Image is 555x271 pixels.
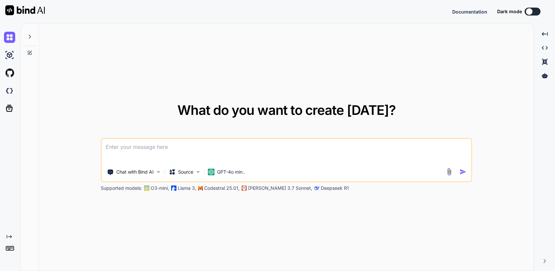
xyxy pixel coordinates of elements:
[208,169,214,175] img: GPT-4o mini
[151,185,169,191] p: O3-mini,
[460,168,466,175] img: icon
[178,169,193,175] p: Source
[4,50,15,61] img: ai-studio
[4,67,15,79] img: githubLight
[144,186,149,191] img: GPT-4
[116,169,154,175] p: Chat with Bind AI
[195,169,201,175] img: Pick Models
[445,168,453,176] img: attachment
[4,85,15,96] img: darkCloudIdeIcon
[452,8,487,15] button: Documentation
[241,186,247,191] img: claude
[198,186,203,190] img: Mistral-AI
[217,169,245,175] p: GPT-4o min..
[101,185,142,191] p: Supported models:
[171,186,176,191] img: Llama2
[156,169,161,175] img: Pick Tools
[248,185,312,191] p: [PERSON_NAME] 3.7 Sonnet,
[497,8,522,15] span: Dark mode
[321,185,349,191] p: Deepseek R1
[5,5,45,15] img: Bind AI
[178,185,196,191] p: Llama 3,
[314,186,319,191] img: claude
[177,102,396,118] span: What do you want to create [DATE]?
[204,185,240,191] p: Codestral 25.01,
[4,32,15,43] img: chat
[452,9,487,15] span: Documentation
